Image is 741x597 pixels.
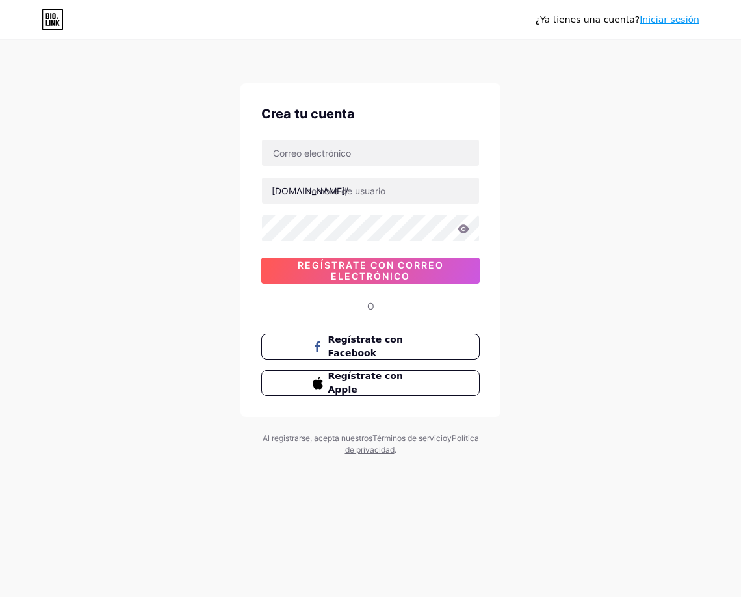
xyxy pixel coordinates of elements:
font: Regístrate con Apple [328,371,403,395]
a: Iniciar sesión [640,14,699,25]
input: Correo electrónico [262,140,479,166]
font: Al registrarse, acepta nuestros [263,433,372,443]
font: Regístrate con Facebook [328,334,403,358]
font: ¿Ya tienes una cuenta? [536,14,640,25]
input: nombre de usuario [262,178,479,204]
button: Regístrate con Apple [261,370,480,396]
font: [DOMAIN_NAME]/ [272,185,348,196]
font: Crea tu cuenta [261,106,355,122]
font: O [367,300,374,312]
font: . [395,445,396,455]
font: Regístrate con correo electrónico [298,259,444,282]
button: Regístrate con Facebook [261,334,480,360]
font: y [447,433,452,443]
button: Regístrate con correo electrónico [261,258,480,284]
a: Términos de servicio [372,433,447,443]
